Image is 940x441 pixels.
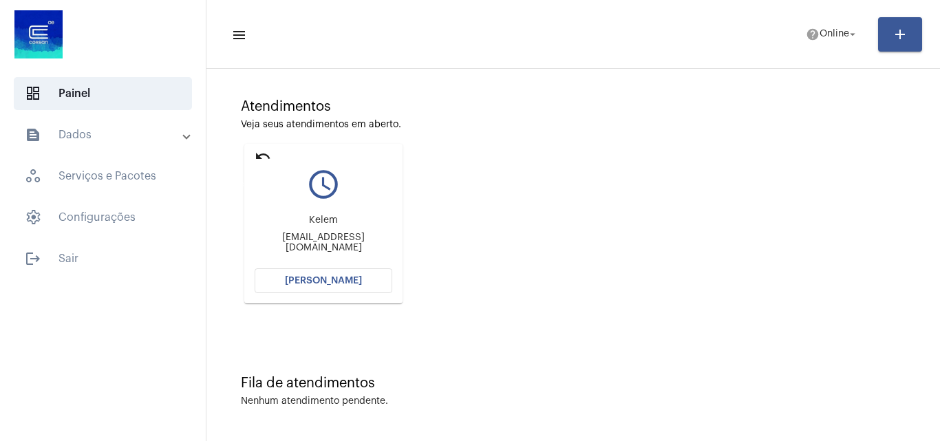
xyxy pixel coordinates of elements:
[25,127,184,143] mat-panel-title: Dados
[25,209,41,226] span: sidenav icon
[231,27,245,43] mat-icon: sidenav icon
[230,177,297,193] div: Devolver para fila
[14,160,192,193] span: Serviços e Pacotes
[255,268,392,293] button: [PERSON_NAME]
[806,28,820,41] mat-icon: help
[255,233,392,253] div: [EMAIL_ADDRESS][DOMAIN_NAME]
[11,7,66,62] img: d4669ae0-8c07-2337-4f67-34b0df7f5ae4.jpeg
[241,99,906,114] div: Atendimentos
[798,21,867,48] button: Online
[25,85,41,102] span: sidenav icon
[25,168,41,184] span: sidenav icon
[25,127,41,143] mat-icon: sidenav icon
[255,215,392,226] div: Kelem
[241,376,906,391] div: Fila de atendimentos
[892,26,908,43] mat-icon: add
[241,120,906,130] div: Veja seus atendimentos em aberto.
[14,201,192,234] span: Configurações
[285,276,362,286] span: [PERSON_NAME]
[255,167,392,202] mat-icon: query_builder
[14,77,192,110] span: Painel
[846,28,859,41] mat-icon: arrow_drop_down
[25,250,41,267] mat-icon: sidenav icon
[241,396,388,407] div: Nenhum atendimento pendente.
[8,118,206,151] mat-expansion-panel-header: sidenav iconDados
[255,148,271,164] mat-icon: undo
[820,30,849,39] span: Online
[14,242,192,275] span: Sair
